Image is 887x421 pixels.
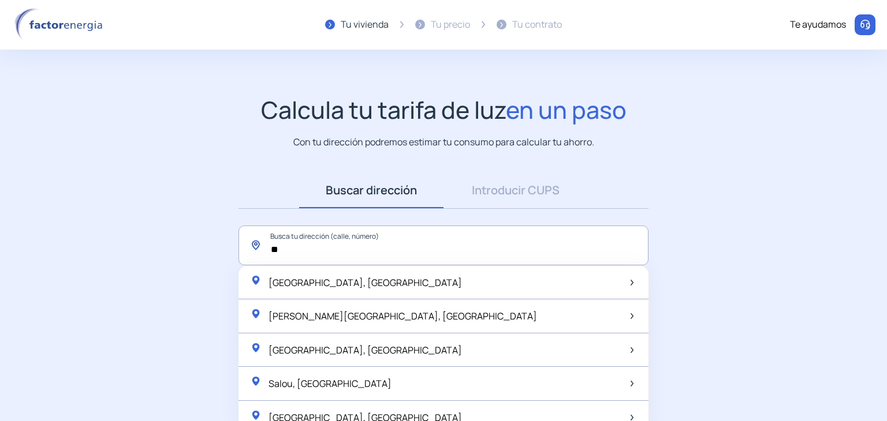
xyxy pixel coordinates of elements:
[512,17,562,32] div: Tu contrato
[269,310,537,322] span: [PERSON_NAME][GEOGRAPHIC_DATA], [GEOGRAPHIC_DATA]
[341,17,389,32] div: Tu vivienda
[631,280,633,285] img: arrow-next-item.svg
[431,17,470,32] div: Tu precio
[631,381,633,386] img: arrow-next-item.svg
[506,93,627,126] span: en un paso
[250,275,262,286] img: location-pin-green.svg
[250,375,262,387] img: location-pin-green.svg
[269,344,462,356] span: [GEOGRAPHIC_DATA], [GEOGRAPHIC_DATA]
[631,347,633,353] img: arrow-next-item.svg
[443,172,588,208] a: Introducir CUPS
[250,409,262,421] img: location-pin-green.svg
[269,276,462,289] span: [GEOGRAPHIC_DATA], [GEOGRAPHIC_DATA]
[631,313,633,319] img: arrow-next-item.svg
[250,308,262,319] img: location-pin-green.svg
[250,342,262,354] img: location-pin-green.svg
[631,415,633,420] img: arrow-next-item.svg
[790,17,846,32] div: Te ayudamos
[859,19,871,31] img: llamar
[261,96,627,124] h1: Calcula tu tarifa de luz
[12,8,110,42] img: logo factor
[293,135,594,149] p: Con tu dirección podremos estimar tu consumo para calcular tu ahorro.
[299,172,443,208] a: Buscar dirección
[269,377,392,390] span: Salou, [GEOGRAPHIC_DATA]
